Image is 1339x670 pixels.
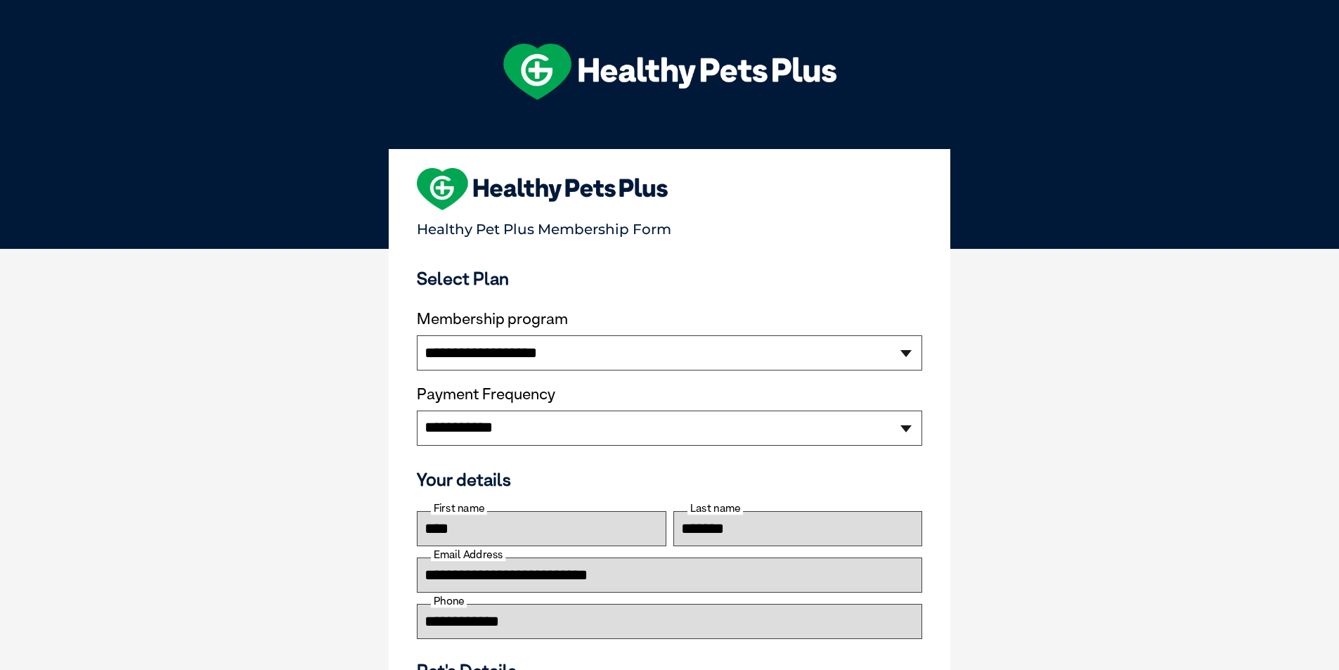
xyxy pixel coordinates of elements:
label: Payment Frequency [417,385,555,404]
h3: Select Plan [417,268,922,289]
label: Email Address [431,548,505,561]
p: Healthy Pet Plus Membership Form [417,214,922,238]
label: First name [431,502,487,515]
label: Phone [431,595,467,607]
label: Membership program [417,310,922,328]
h3: Your details [417,469,922,490]
label: Last name [687,502,743,515]
img: heart-shape-hpp-logo-large.png [417,168,668,210]
img: hpp-logo-landscape-green-white.png [503,44,836,100]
